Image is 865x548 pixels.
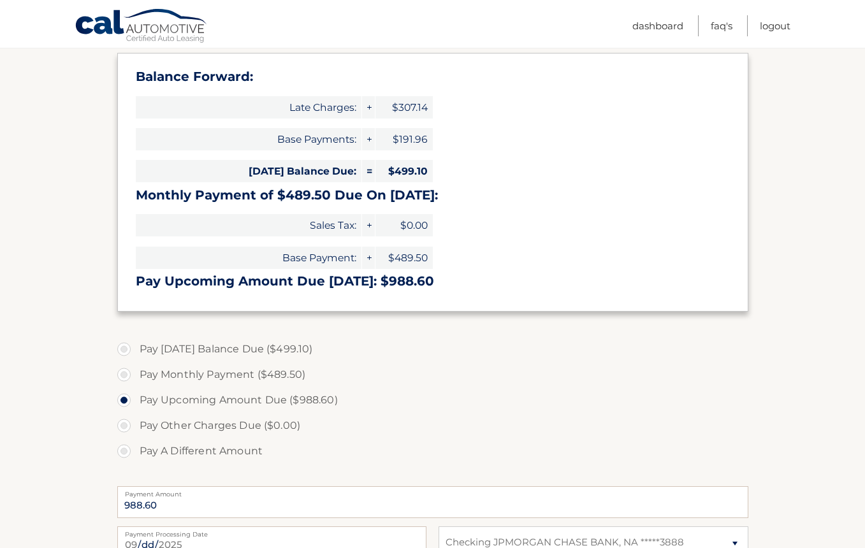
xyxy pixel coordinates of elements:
span: $307.14 [375,96,433,119]
span: [DATE] Balance Due: [136,160,361,182]
span: Late Charges: [136,96,361,119]
input: Payment Amount [117,486,748,518]
span: Base Payments: [136,128,361,150]
span: $191.96 [375,128,433,150]
span: Base Payment: [136,247,361,269]
span: Sales Tax: [136,214,361,236]
span: + [362,128,375,150]
label: Pay Other Charges Due ($0.00) [117,413,748,438]
label: Pay [DATE] Balance Due ($499.10) [117,336,748,362]
span: + [362,214,375,236]
h3: Pay Upcoming Amount Due [DATE]: $988.60 [136,273,730,289]
span: = [362,160,375,182]
span: $489.50 [375,247,433,269]
span: $0.00 [375,214,433,236]
h3: Monthly Payment of $489.50 Due On [DATE]: [136,187,730,203]
a: FAQ's [711,15,732,36]
label: Payment Processing Date [117,526,426,537]
a: Cal Automotive [75,8,208,45]
a: Logout [760,15,790,36]
h3: Balance Forward: [136,69,730,85]
label: Pay Monthly Payment ($489.50) [117,362,748,387]
span: $499.10 [375,160,433,182]
label: Payment Amount [117,486,748,496]
span: + [362,247,375,269]
label: Pay A Different Amount [117,438,748,464]
span: + [362,96,375,119]
label: Pay Upcoming Amount Due ($988.60) [117,387,748,413]
a: Dashboard [632,15,683,36]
